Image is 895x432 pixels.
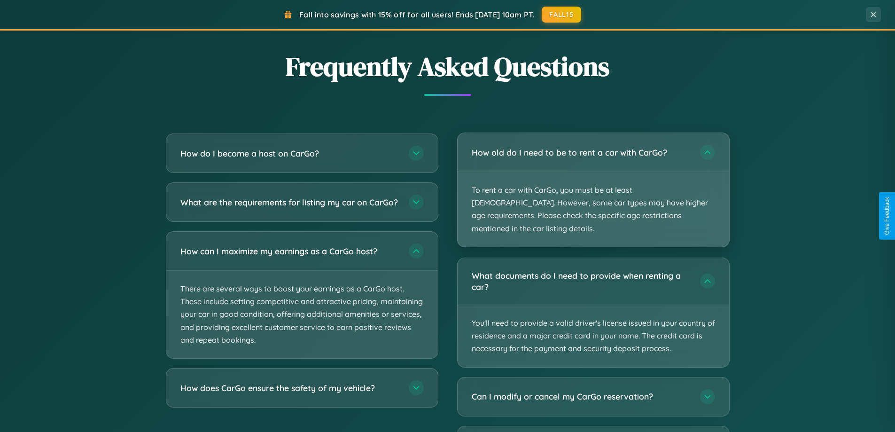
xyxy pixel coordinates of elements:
h2: Frequently Asked Questions [166,48,730,85]
h3: How can I maximize my earnings as a CarGo host? [180,245,399,257]
span: Fall into savings with 15% off for all users! Ends [DATE] 10am PT. [299,10,535,19]
h3: Can I modify or cancel my CarGo reservation? [472,391,691,402]
p: To rent a car with CarGo, you must be at least [DEMOGRAPHIC_DATA]. However, some car types may ha... [458,172,729,247]
h3: What documents do I need to provide when renting a car? [472,270,691,293]
p: You'll need to provide a valid driver's license issued in your country of residence and a major c... [458,305,729,367]
div: Give Feedback [884,197,890,235]
p: There are several ways to boost your earnings as a CarGo host. These include setting competitive ... [166,271,438,358]
button: FALL15 [542,7,581,23]
h3: What are the requirements for listing my car on CarGo? [180,196,399,208]
h3: How old do I need to be to rent a car with CarGo? [472,147,691,158]
h3: How do I become a host on CarGo? [180,148,399,159]
h3: How does CarGo ensure the safety of my vehicle? [180,382,399,394]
